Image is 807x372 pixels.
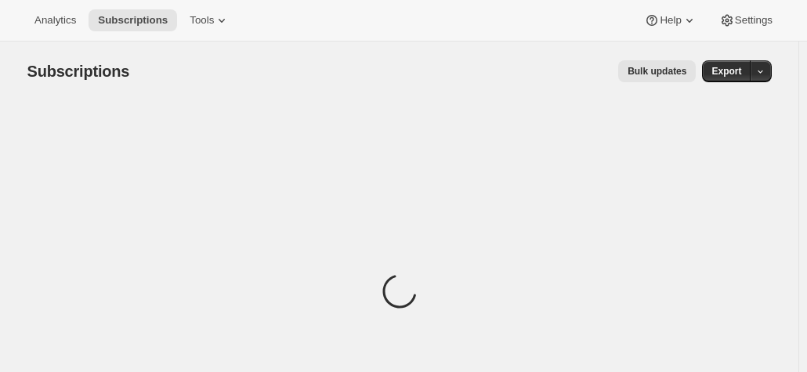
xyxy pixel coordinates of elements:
[618,60,696,82] button: Bulk updates
[89,9,177,31] button: Subscriptions
[27,63,130,80] span: Subscriptions
[660,14,681,27] span: Help
[25,9,85,31] button: Analytics
[628,65,686,78] span: Bulk updates
[710,9,782,31] button: Settings
[190,14,214,27] span: Tools
[635,9,706,31] button: Help
[34,14,76,27] span: Analytics
[180,9,239,31] button: Tools
[702,60,751,82] button: Export
[735,14,773,27] span: Settings
[711,65,741,78] span: Export
[98,14,168,27] span: Subscriptions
